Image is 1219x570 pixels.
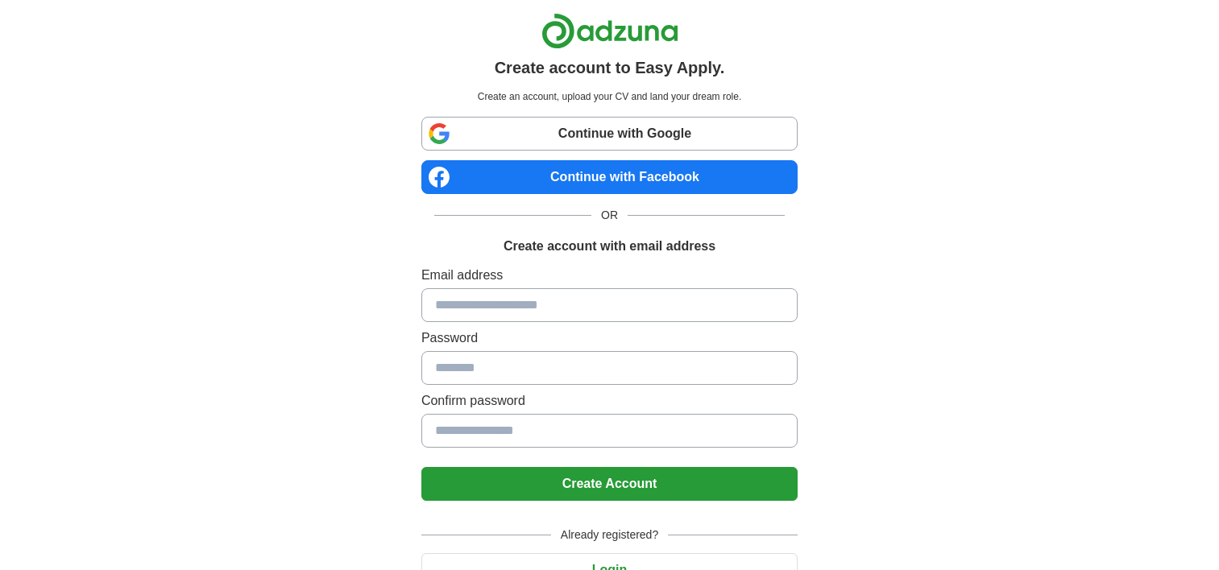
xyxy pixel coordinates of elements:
h1: Create account with email address [504,237,715,256]
a: Continue with Google [421,117,798,151]
span: Already registered? [551,527,668,543]
span: OR [591,207,628,224]
h1: Create account to Easy Apply. [495,56,725,80]
p: Create an account, upload your CV and land your dream role. [425,89,794,104]
button: Create Account [421,467,798,501]
label: Password [421,328,798,348]
img: Adzuna logo [541,13,678,49]
a: Continue with Facebook [421,160,798,194]
label: Email address [421,266,798,285]
label: Confirm password [421,391,798,411]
